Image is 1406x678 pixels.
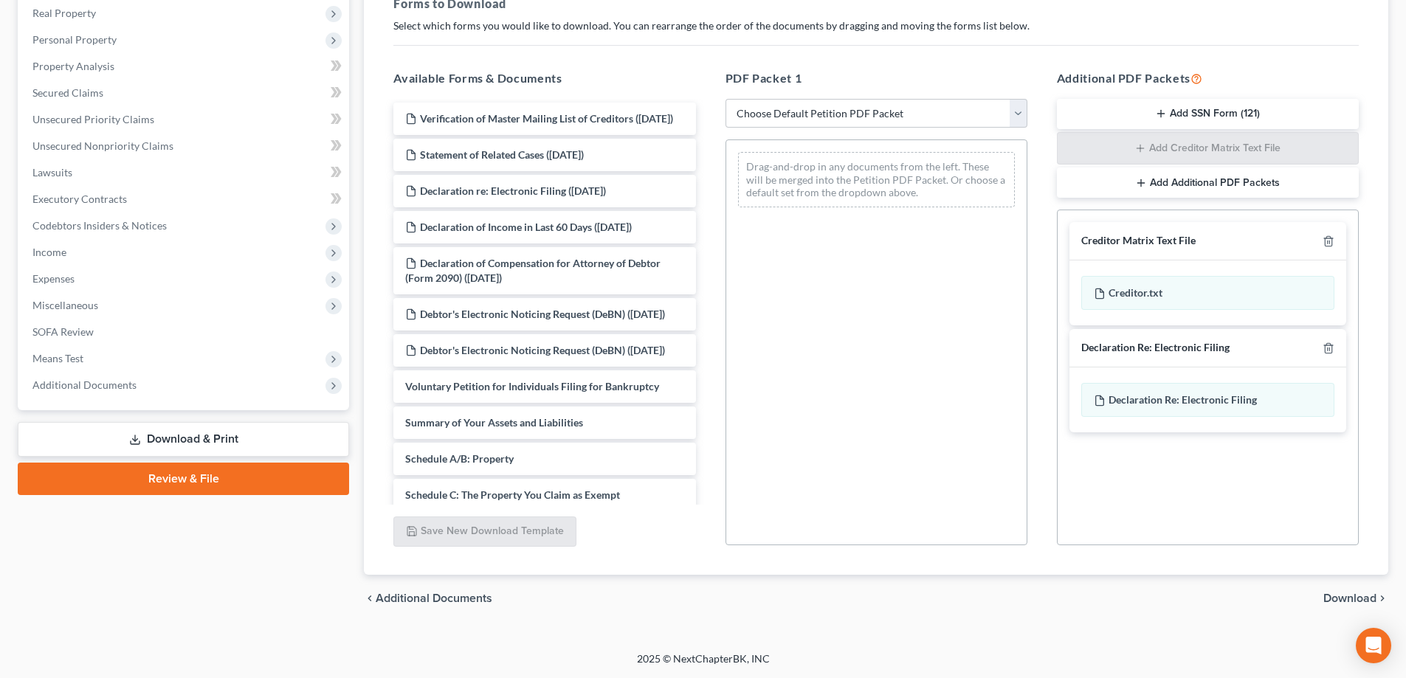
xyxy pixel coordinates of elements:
[32,325,94,338] span: SOFA Review
[21,106,349,133] a: Unsecured Priority Claims
[21,159,349,186] a: Lawsuits
[1057,69,1359,87] h5: Additional PDF Packets
[738,152,1015,207] div: Drag-and-drop in any documents from the left. These will be merged into the Petition PDF Packet. ...
[376,592,492,604] span: Additional Documents
[18,422,349,457] a: Download & Print
[32,7,96,19] span: Real Property
[32,113,154,125] span: Unsecured Priority Claims
[364,592,492,604] a: chevron_left Additional Documents
[21,319,349,345] a: SOFA Review
[1081,234,1196,248] div: Creditor Matrix Text File
[32,86,103,99] span: Secured Claims
[21,186,349,212] a: Executory Contracts
[32,33,117,46] span: Personal Property
[420,112,673,125] span: Verification of Master Mailing List of Creditors ([DATE])
[420,148,584,161] span: Statement of Related Cases ([DATE])
[393,18,1359,33] p: Select which forms you would like to download. You can rearrange the order of the documents by dr...
[32,299,98,311] span: Miscellaneous
[405,257,661,284] span: Declaration of Compensation for Attorney of Debtor (Form 2090) ([DATE])
[405,380,659,392] span: Voluntary Petition for Individuals Filing for Bankruptcy
[1109,393,1257,406] span: Declaration Re: Electronic Filing
[393,516,576,547] button: Save New Download Template
[364,592,376,604] i: chevron_left
[18,463,349,495] a: Review & File
[283,651,1124,678] div: 2025 © NextChapterBK, INC
[1376,592,1388,604] i: chevron_right
[32,166,72,179] span: Lawsuits
[420,221,632,233] span: Declaration of Income in Last 60 Days ([DATE])
[21,133,349,159] a: Unsecured Nonpriority Claims
[420,308,665,320] span: Debtor's Electronic Noticing Request (DeBN) ([DATE])
[1057,167,1359,198] button: Add Additional PDF Packets
[1057,99,1359,130] button: Add SSN Form (121)
[1057,132,1359,165] button: Add Creditor Matrix Text File
[32,219,167,232] span: Codebtors Insiders & Notices
[420,184,606,197] span: Declaration re: Electronic Filing ([DATE])
[32,246,66,258] span: Income
[32,193,127,205] span: Executory Contracts
[726,69,1027,87] h5: PDF Packet 1
[21,53,349,80] a: Property Analysis
[1323,592,1388,604] button: Download chevron_right
[405,488,620,501] span: Schedule C: The Property You Claim as Exempt
[32,352,83,364] span: Means Test
[405,416,583,429] span: Summary of Your Assets and Liabilities
[405,452,514,465] span: Schedule A/B: Property
[32,139,173,152] span: Unsecured Nonpriority Claims
[32,378,137,391] span: Additional Documents
[1081,341,1230,355] div: Declaration Re: Electronic Filing
[1323,592,1376,604] span: Download
[420,344,665,356] span: Debtor's Electronic Noticing Request (DeBN) ([DATE])
[1356,628,1391,663] div: Open Intercom Messenger
[1081,276,1334,310] div: Creditor.txt
[32,272,75,285] span: Expenses
[21,80,349,106] a: Secured Claims
[393,69,695,87] h5: Available Forms & Documents
[32,60,114,72] span: Property Analysis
